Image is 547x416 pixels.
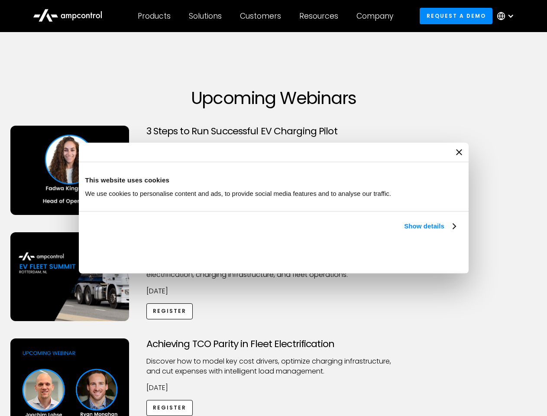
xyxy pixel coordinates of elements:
[240,11,281,21] div: Customers
[146,286,401,296] p: [DATE]
[146,383,401,393] p: [DATE]
[138,11,171,21] div: Products
[146,400,193,416] a: Register
[189,11,222,21] div: Solutions
[356,11,393,21] div: Company
[10,88,537,108] h1: Upcoming Webinars
[146,303,193,319] a: Register
[299,11,338,21] div: Resources
[146,126,401,137] h3: 3 Steps to Run Successful EV Charging Pilot
[146,357,401,376] p: Discover how to model key cost drivers, optimize charging infrastructure, and cut expenses with i...
[334,241,459,266] button: Okay
[85,175,462,185] div: This website uses cookies
[456,149,462,155] button: Close banner
[146,338,401,350] h3: Achieving TCO Parity in Fleet Electrification
[85,190,392,197] span: We use cookies to personalise content and ads, to provide social media features and to analyse ou...
[404,221,455,231] a: Show details
[420,8,492,24] a: Request a demo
